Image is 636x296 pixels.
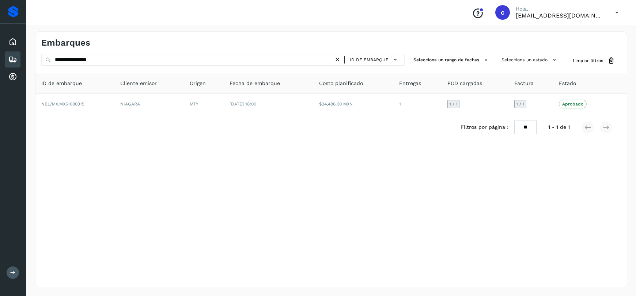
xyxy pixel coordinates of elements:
div: Inicio [5,34,20,50]
span: Filtros por página : [461,123,508,131]
td: $24,486.00 MXN [313,94,393,114]
button: Selecciona un estado [499,54,561,66]
span: Origen [190,80,206,87]
span: 1 - 1 de 1 [548,123,570,131]
p: Hola, [516,6,603,12]
span: ID de embarque [41,80,82,87]
span: [DATE] 18:00 [230,101,256,107]
div: Cuentas por cobrar [5,69,20,85]
span: Costo planificado [319,80,363,87]
p: Aprobado [562,101,583,107]
button: Limpiar filtros [567,54,621,68]
span: Estado [559,80,576,87]
span: Factura [514,80,534,87]
p: cuentasespeciales8_met@castores.com.mx [516,12,603,19]
td: MTY [184,94,224,114]
span: 1 / 1 [449,102,458,106]
span: POD cargadas [447,80,482,87]
span: 1 / 1 [516,102,525,106]
div: Embarques [5,51,20,68]
button: Selecciona un rango de fechas [410,54,493,66]
span: NBL/MX.MX51080315 [41,101,84,107]
h4: Embarques [41,38,90,48]
span: Fecha de embarque [230,80,280,87]
span: Limpiar filtros [573,57,603,64]
span: Cliente emisor [120,80,157,87]
button: ID de embarque [348,54,401,65]
td: 1 [393,94,442,114]
span: Entregas [399,80,421,87]
span: ID de embarque [350,57,389,63]
td: NIAGARA [114,94,184,114]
